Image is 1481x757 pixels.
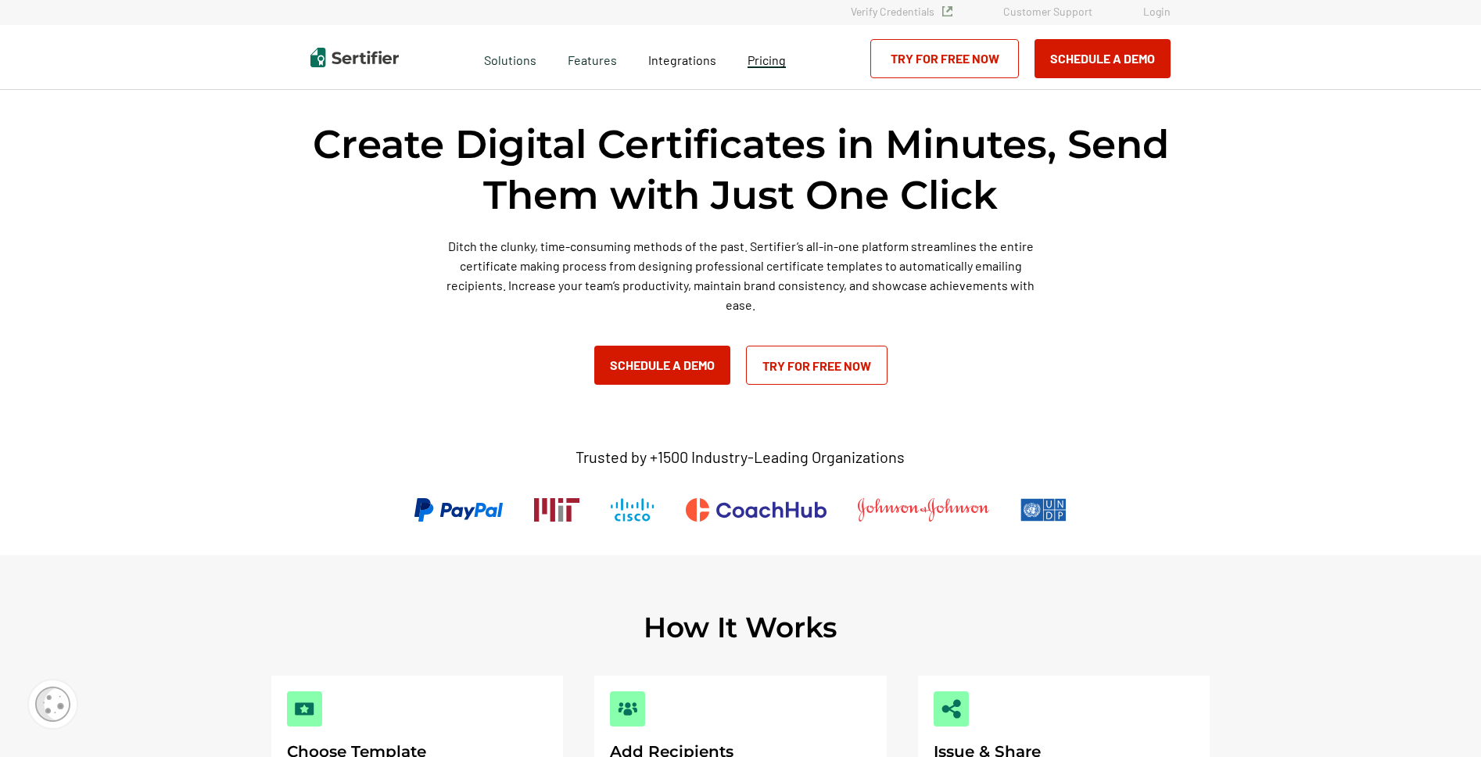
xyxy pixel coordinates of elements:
[1003,5,1092,18] a: Customer Support
[1020,498,1067,522] img: UNDP
[748,52,786,67] span: Pricing
[1143,5,1171,18] a: Login
[648,52,716,67] span: Integrations
[35,687,70,722] img: Cookie Popup Icon
[870,39,1019,78] a: Try for Free Now
[748,48,786,68] a: Pricing
[611,498,654,522] img: Cisco
[1035,39,1171,78] button: Schedule a Demo
[594,346,730,385] button: Schedule a Demo
[618,699,637,719] img: Add Recipients Image
[484,48,536,68] span: Solutions
[686,498,827,522] img: CoachHub
[576,447,905,467] p: Trusted by +1500 Industry-Leading Organizations
[295,699,314,719] img: Choose Template Image
[858,498,989,522] img: Johnson & Johnson
[1403,682,1481,757] iframe: Chat Widget
[439,236,1042,314] p: Ditch the clunky, time-consuming methods of the past. Sertifier’s all-in-one platform streamlines...
[310,119,1171,221] h1: Create Digital Certificates in Minutes, Send Them with Just One Click
[414,498,503,522] img: PayPal
[310,48,399,67] img: Sertifier | Digital Credentialing Platform
[851,5,952,18] a: Verify Credentials
[746,346,888,385] a: Try for Free Now
[534,498,579,522] img: Massachusetts Institute of Technology
[942,6,952,16] img: Verified
[648,48,716,68] a: Integrations
[941,699,961,719] img: Issue & Share Image
[644,610,837,644] h2: How It Works
[568,48,617,68] span: Features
